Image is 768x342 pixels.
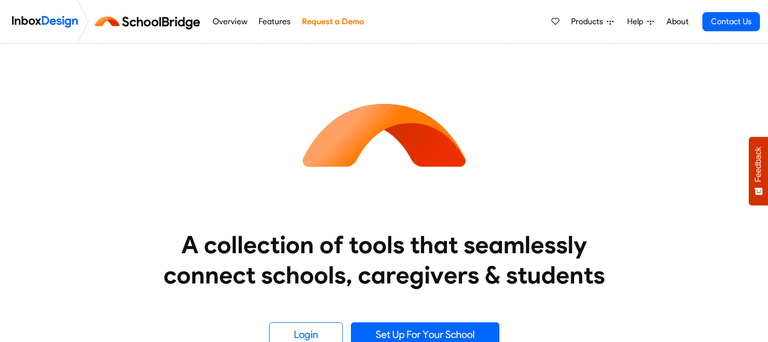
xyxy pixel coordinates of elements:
span: Help [627,16,647,28]
a: Overview [210,12,250,32]
a: Features [256,12,293,32]
a: About [663,12,691,32]
img: icon_schoolbridge.svg [293,44,475,225]
button: Feedback - Show survey [749,137,768,205]
span: Products [571,16,607,28]
a: Help [623,12,658,32]
a: Request a Demo [299,12,367,32]
heading: A collection of tools that seamlessly connect schools, caregivers & students [144,230,624,290]
img: schoolbridge logo [93,10,207,34]
span: Feedback [754,147,763,182]
a: Contact Us [702,12,760,31]
a: Products [567,12,618,32]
